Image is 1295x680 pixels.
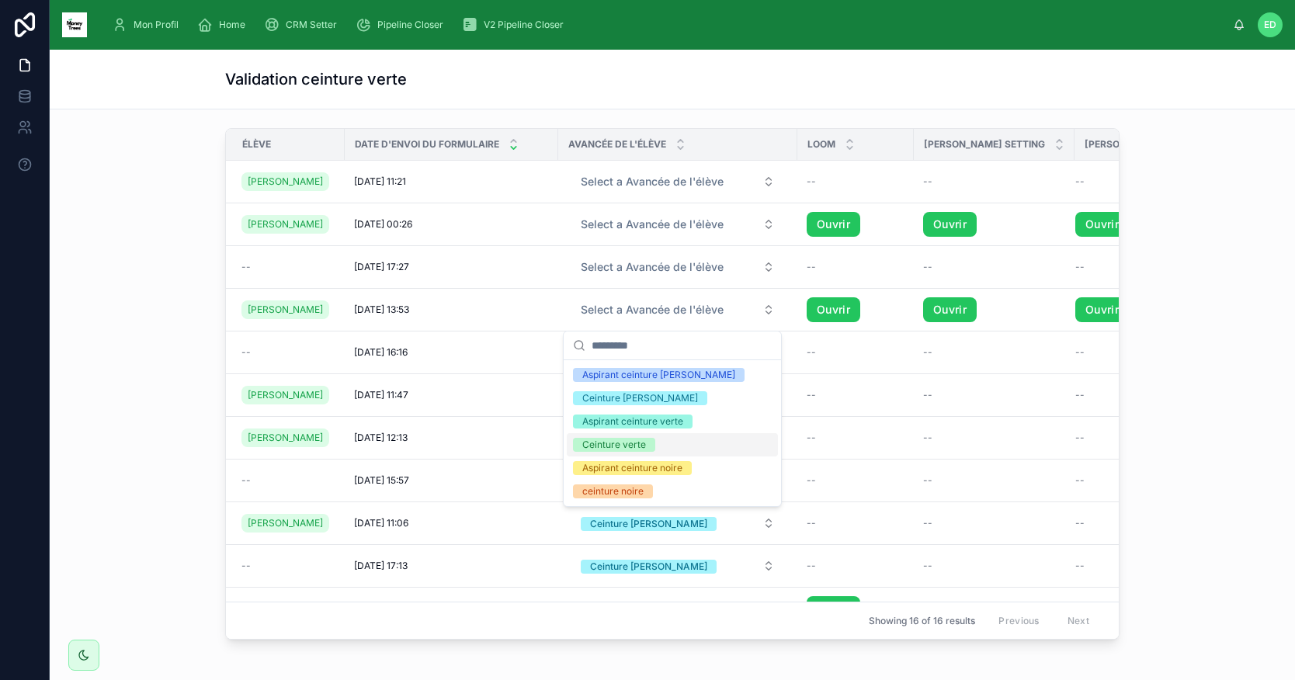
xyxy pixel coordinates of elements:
span: [DATE] 11:47 [354,389,408,401]
span: [DATE] 16:16 [354,346,408,359]
span: [PERSON_NAME] [248,517,323,529]
button: Select Button [568,168,787,196]
span: -- [923,432,932,444]
span: Showing 16 of 16 results [869,615,975,627]
div: Ceinture [PERSON_NAME] [590,517,707,531]
span: -- [807,432,816,444]
span: -- [807,560,816,572]
span: -- [923,517,932,529]
span: [DATE] 00:26 [354,218,412,231]
span: [PERSON_NAME] [248,432,323,444]
img: App logo [62,12,87,37]
span: -- [241,560,251,572]
span: [PERSON_NAME] [248,304,323,316]
span: Home [219,19,245,31]
span: ED [1264,19,1276,31]
div: Ceinture [PERSON_NAME] [590,560,707,574]
span: -- [923,560,932,572]
a: [PERSON_NAME] [241,514,329,533]
a: Ouvrir [807,596,860,621]
button: Select Button [568,552,787,580]
span: -- [923,474,932,487]
button: Select Button [568,253,787,281]
span: -- [241,346,251,359]
a: Ouvrir [1075,297,1129,322]
button: Select Button [568,509,787,537]
a: [PERSON_NAME] [241,215,329,234]
span: Date d'envoi du formulaire [355,138,499,151]
div: Aspirant ceinture noire [582,461,682,475]
span: Select a Avancée de l'élève [581,217,724,232]
span: [DATE] 12:13 [354,432,408,444]
span: -- [807,389,816,401]
h1: Validation ceinture verte [225,68,407,90]
a: [PERSON_NAME] [241,428,329,447]
span: CRM Setter [286,19,337,31]
span: -- [1075,389,1085,401]
span: [DATE] 11:06 [354,517,408,529]
div: ceinture noire [582,484,644,498]
span: Avancée de l'élève [568,138,666,151]
span: [DATE] 15:57 [354,474,409,487]
span: -- [807,517,816,529]
a: Ouvrir [923,212,977,237]
span: -- [807,346,816,359]
span: [PERSON_NAME] [248,175,323,188]
span: Mon Profil [134,19,179,31]
a: [PERSON_NAME] [241,300,329,319]
span: -- [1075,474,1085,487]
span: V2 Pipeline Closer [484,19,564,31]
a: CRM Setter [259,11,348,39]
span: -- [1075,175,1085,188]
a: V2 Pipeline Closer [457,11,575,39]
span: [PERSON_NAME] closing [1085,138,1180,151]
span: -- [1075,517,1085,529]
span: [DATE] 11:21 [354,175,406,188]
span: -- [241,474,251,487]
span: Select a Avancée de l'élève [581,174,724,189]
span: -- [1075,432,1085,444]
span: [DATE] 17:27 [354,261,409,273]
span: -- [923,389,932,401]
span: -- [1075,261,1085,273]
span: -- [807,474,816,487]
div: Suggestions [564,360,781,506]
span: -- [1075,346,1085,359]
span: -- [923,261,932,273]
span: Select a Avancée de l'élève [581,302,724,317]
div: scrollable content [99,8,1233,42]
span: -- [923,346,932,359]
span: -- [807,175,816,188]
a: Ouvrir [923,297,977,322]
div: Ceinture [PERSON_NAME] [582,391,698,405]
button: Select Button [568,210,787,238]
a: Ouvrir [1075,212,1129,237]
span: [PERSON_NAME] Setting [924,138,1045,151]
span: Pipeline Closer [377,19,443,31]
span: -- [923,175,932,188]
a: Mon Profil [107,11,189,39]
span: -- [241,261,251,273]
span: Select a Avancée de l'élève [581,259,724,275]
span: [DATE] 17:13 [354,560,408,572]
button: Select Button [568,595,787,623]
div: Ceinture verte [582,438,646,452]
span: [PERSON_NAME] [248,389,323,401]
div: Aspirant ceinture verte [582,415,683,428]
a: Pipeline Closer [351,11,454,39]
a: Ouvrir [807,212,860,237]
span: Loom [807,138,835,151]
span: -- [807,261,816,273]
a: Home [193,11,256,39]
span: [PERSON_NAME] [248,218,323,231]
button: Select Button [568,296,787,324]
a: [PERSON_NAME] [241,386,329,404]
span: Élève [242,138,271,151]
span: -- [1075,560,1085,572]
span: [DATE] 13:53 [354,304,409,316]
div: Aspirant ceinture [PERSON_NAME] [582,368,735,382]
a: [PERSON_NAME] [241,172,329,191]
a: Ouvrir [807,297,860,322]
